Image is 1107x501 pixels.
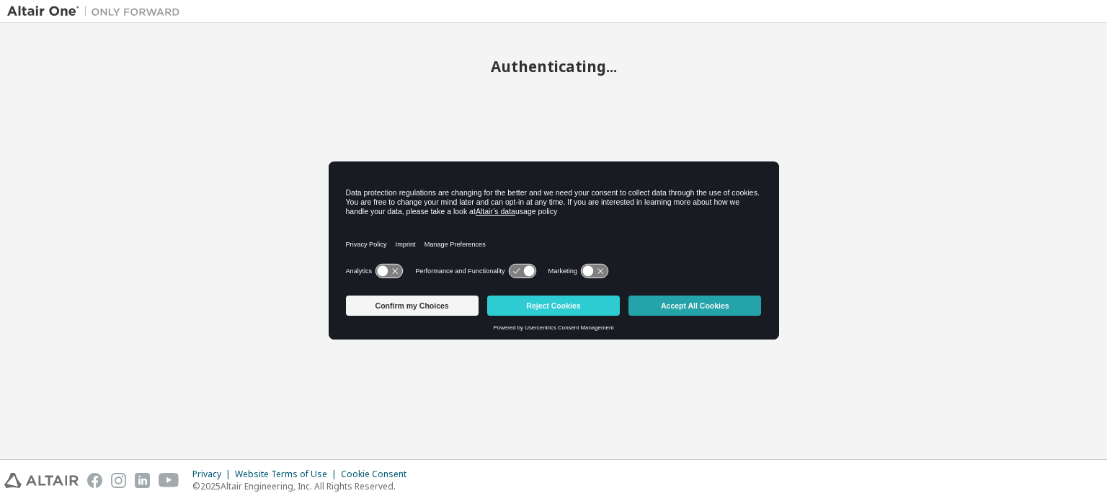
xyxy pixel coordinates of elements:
img: facebook.svg [87,473,102,488]
h2: Authenticating... [7,57,1100,76]
div: Privacy [192,469,235,480]
p: © 2025 Altair Engineering, Inc. All Rights Reserved. [192,480,415,492]
img: Altair One [7,4,187,19]
img: altair_logo.svg [4,473,79,488]
div: Cookie Consent [341,469,415,480]
img: instagram.svg [111,473,126,488]
img: linkedin.svg [135,473,150,488]
img: youtube.svg [159,473,179,488]
div: Website Terms of Use [235,469,341,480]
